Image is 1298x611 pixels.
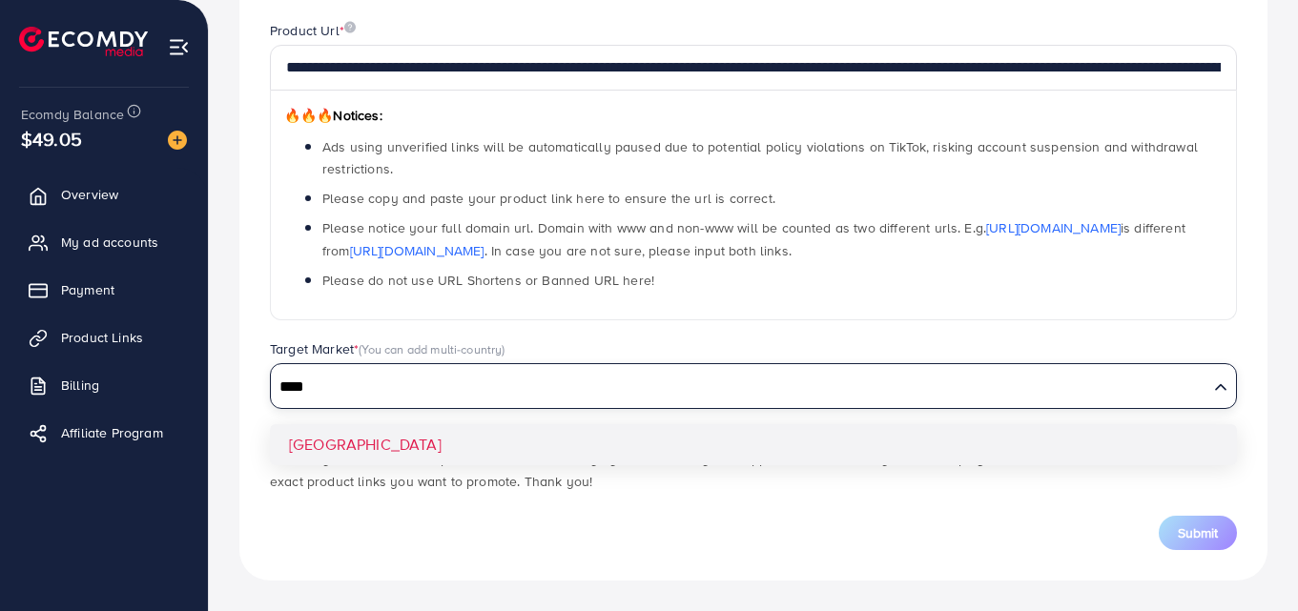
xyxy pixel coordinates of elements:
span: Payment [61,280,114,299]
label: Product Url [270,21,356,40]
a: Product Links [14,318,194,356]
a: Payment [14,271,194,309]
img: image [344,21,356,33]
span: My ad accounts [61,233,158,252]
p: *Note: If you use unverified product links, the Ecomdy system will notify the support team to rev... [270,447,1237,493]
img: image [168,131,187,150]
a: Affiliate Program [14,414,194,452]
span: Please do not use URL Shortens or Banned URL here! [322,271,654,290]
span: Affiliate Program [61,423,163,442]
img: menu [168,36,190,58]
iframe: Chat [1217,525,1284,597]
span: (You can add multi-country) [359,340,505,357]
div: Search for option [270,363,1237,409]
img: logo [19,27,148,56]
span: Notices: [284,106,382,125]
span: Billing [61,376,99,395]
span: Ads using unverified links will be automatically paused due to potential policy violations on Tik... [322,137,1198,178]
span: Product Links [61,328,143,347]
button: Submit [1159,516,1237,550]
input: Search for option [273,373,1206,402]
span: Ecomdy Balance [21,105,124,124]
span: Overview [61,185,118,204]
a: [URL][DOMAIN_NAME] [350,241,484,260]
span: Please copy and paste your product link here to ensure the url is correct. [322,189,775,208]
a: [URL][DOMAIN_NAME] [986,218,1121,237]
a: My ad accounts [14,223,194,261]
label: Target Market [270,339,505,358]
span: 🔥🔥🔥 [284,106,333,125]
span: Please notice your full domain url. Domain with www and non-www will be counted as two different ... [322,218,1185,259]
span: Submit [1178,523,1218,542]
li: [GEOGRAPHIC_DATA] [270,424,1237,465]
a: Billing [14,366,194,404]
span: $49.05 [21,125,82,153]
a: Overview [14,175,194,214]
